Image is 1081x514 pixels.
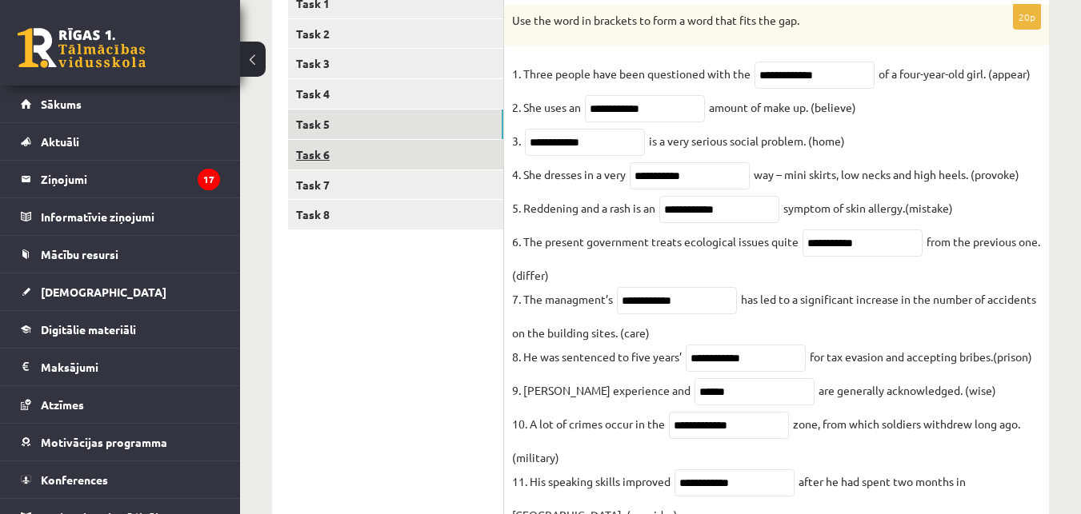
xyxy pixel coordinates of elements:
[18,28,146,68] a: Rīgas 1. Tālmācības vidusskola
[288,170,503,200] a: Task 7
[21,123,220,160] a: Aktuāli
[21,386,220,423] a: Atzīmes
[1013,4,1041,30] p: 20p
[41,472,108,487] span: Konferences
[21,86,220,122] a: Sākums
[512,95,581,119] p: 2. She uses an
[41,285,166,299] span: [DEMOGRAPHIC_DATA]
[41,134,79,149] span: Aktuāli
[41,349,220,385] legend: Maksājumi
[21,461,220,498] a: Konferences
[512,196,655,220] p: 5. Reddening and a rash is an
[41,161,220,197] legend: Ziņojumi
[512,378,691,402] p: 9. [PERSON_NAME] experience and
[512,13,961,29] p: Use the word in brackets to form a word that fits the gap.
[512,162,626,186] p: 4. She dresses in a very
[288,49,503,78] a: Task 3
[512,229,799,253] p: 6. The present government treats ecological issues quite
[512,129,521,153] p: 3.
[21,161,220,197] a: Ziņojumi17
[288,110,503,139] a: Task 5
[198,169,220,190] i: 17
[512,287,613,311] p: 7. The managment’s
[288,200,503,229] a: Task 8
[21,349,220,385] a: Maksājumi
[288,19,503,49] a: Task 2
[21,236,220,273] a: Mācību resursi
[41,247,118,261] span: Mācību resursi
[512,62,751,86] p: 1. Three people have been questioned with the
[41,97,82,111] span: Sākums
[21,198,220,235] a: Informatīvie ziņojumi
[21,311,220,348] a: Digitālie materiāli
[41,435,167,449] span: Motivācijas programma
[41,198,220,235] legend: Informatīvie ziņojumi
[41,397,84,412] span: Atzīmes
[21,273,220,310] a: [DEMOGRAPHIC_DATA]
[21,424,220,460] a: Motivācijas programma
[288,140,503,169] a: Task 6
[41,322,136,337] span: Digitālie materiāli
[512,345,682,369] p: 8. He was sentenced to five years’
[512,469,671,493] p: 11. His speaking skills improved
[512,412,665,436] p: 10. A lot of crimes occur in the
[288,79,503,109] a: Task 4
